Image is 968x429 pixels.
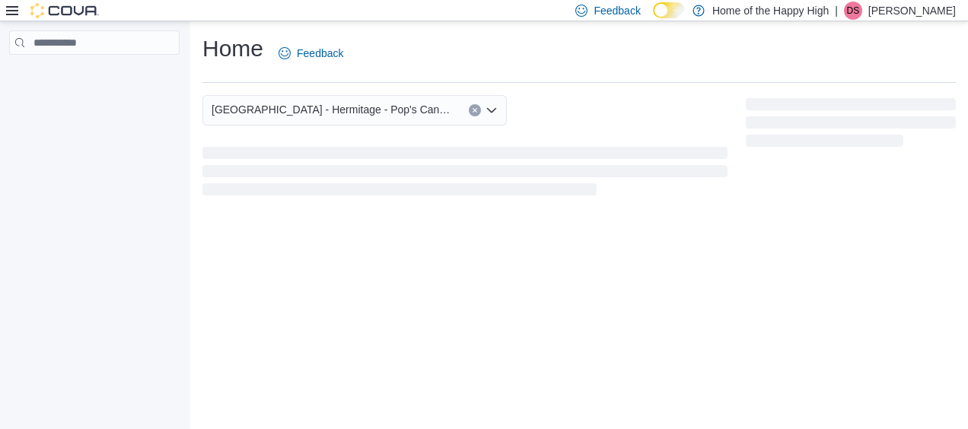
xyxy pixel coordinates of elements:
input: Dark Mode [653,2,685,18]
span: Feedback [297,46,343,61]
span: Loading [746,101,956,150]
button: Open list of options [486,104,498,116]
div: Daniel Stone [844,2,862,20]
span: Loading [202,150,728,199]
img: Cova [30,3,99,18]
a: Feedback [272,38,349,68]
h1: Home [202,33,263,64]
span: Feedback [594,3,640,18]
span: [GEOGRAPHIC_DATA] - Hermitage - Pop's Cannabis [212,100,454,119]
p: Home of the Happy High [712,2,829,20]
p: | [835,2,838,20]
span: Dark Mode [653,18,654,19]
p: [PERSON_NAME] [868,2,956,20]
nav: Complex example [9,58,180,94]
button: Clear input [469,104,481,116]
span: DS [847,2,860,20]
